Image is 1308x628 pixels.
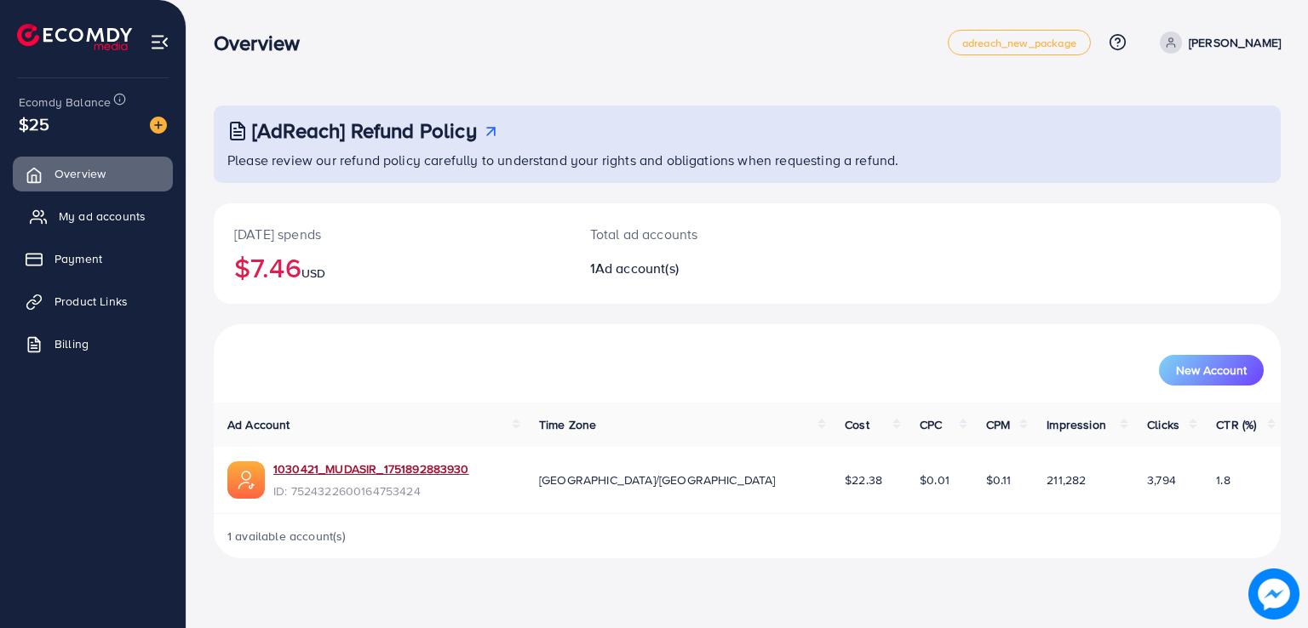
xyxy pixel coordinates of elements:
[845,471,882,488] span: $22.38
[227,416,290,433] span: Ad Account
[13,327,173,361] a: Billing
[54,250,102,267] span: Payment
[273,482,469,500] span: ID: 7524322600164753424
[54,293,128,310] span: Product Links
[986,471,1012,488] span: $0.11
[1216,416,1256,433] span: CTR (%)
[1147,471,1176,488] span: 3,794
[845,416,869,433] span: Cost
[590,224,816,244] p: Total ad accounts
[1147,416,1179,433] span: Clicks
[590,260,816,277] h2: 1
[539,416,596,433] span: Time Zone
[986,416,1010,433] span: CPM
[539,471,776,488] span: [GEOGRAPHIC_DATA]/[GEOGRAPHIC_DATA]
[234,251,549,283] h2: $7.46
[301,265,325,282] span: USD
[13,242,173,276] a: Payment
[1216,471,1230,488] span: 1.8
[1047,471,1086,488] span: 211,282
[227,461,265,499] img: ic-ads-acc.e4c84228.svg
[227,150,1271,170] p: Please review our refund policy carefully to understand your rights and obligations when requesti...
[13,157,173,191] a: Overview
[54,165,106,182] span: Overview
[17,24,132,50] img: logo
[19,94,111,111] span: Ecomdy Balance
[252,118,477,143] h3: [AdReach] Refund Policy
[273,460,469,477] a: 1030421_MUDASIR_1751892883930
[54,335,89,352] span: Billing
[595,259,679,277] span: Ad account(s)
[1047,416,1106,433] span: Impression
[1189,32,1281,53] p: [PERSON_NAME]
[214,31,313,55] h3: Overview
[1176,364,1247,376] span: New Account
[13,284,173,318] a: Product Links
[920,416,942,433] span: CPC
[1248,568,1299,619] img: image
[234,224,549,244] p: [DATE] spends
[59,208,146,225] span: My ad accounts
[920,471,949,488] span: $0.01
[948,30,1091,55] a: adreach_new_package
[150,32,169,52] img: menu
[13,199,173,233] a: My ad accounts
[1153,31,1281,54] a: [PERSON_NAME]
[1159,355,1264,385] button: New Account
[150,117,167,134] img: image
[19,111,49,136] span: $25
[962,37,1076,49] span: adreach_new_package
[227,528,347,545] span: 1 available account(s)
